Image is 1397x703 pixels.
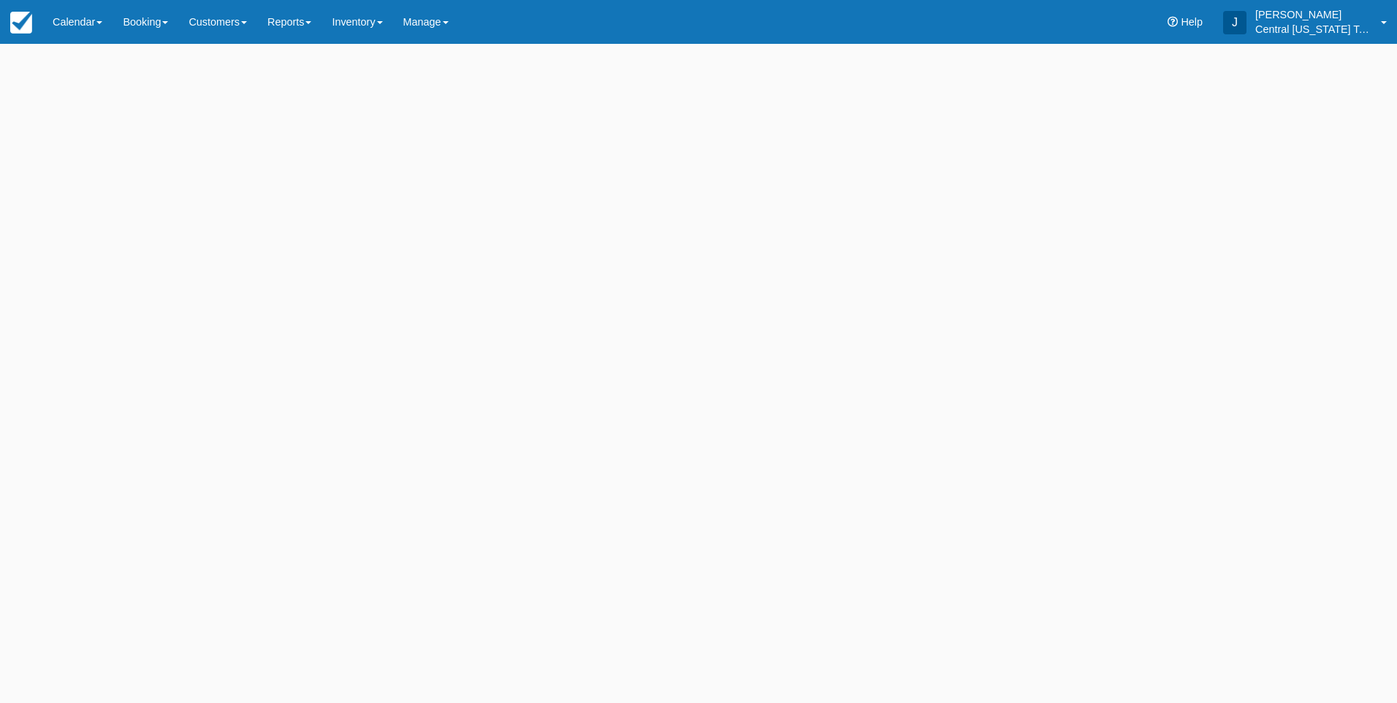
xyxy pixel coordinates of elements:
p: Central [US_STATE] Tours [1255,22,1372,37]
div: J [1223,11,1246,34]
p: [PERSON_NAME] [1255,7,1372,22]
img: checkfront-main-nav-mini-logo.png [10,12,32,34]
span: Help [1181,16,1203,28]
i: Help [1168,17,1178,27]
